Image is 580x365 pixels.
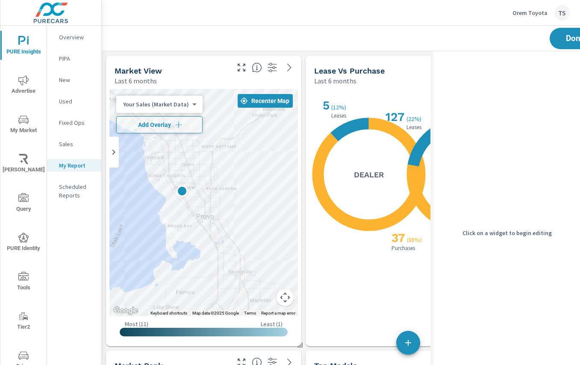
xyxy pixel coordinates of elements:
[238,94,293,108] button: Recenter Map
[120,121,199,129] span: Add Overlay
[125,320,148,328] p: Most ( 11 )
[3,272,44,293] span: Tools
[47,116,101,129] div: Fixed Ops
[331,103,348,111] p: ( 12% )
[150,310,187,316] button: Keyboard shortcuts
[59,54,94,63] p: PIPA
[59,140,94,148] p: Sales
[314,76,356,86] p: Last 6 months
[59,33,94,41] p: Overview
[116,100,196,109] div: Your Sales (Market Data)
[112,305,140,316] img: Google
[112,305,140,316] a: Open this area in Google Maps (opens a new window)
[3,75,44,96] span: Advertise
[47,95,101,108] div: Used
[405,124,423,130] p: Leases
[47,74,101,86] div: New
[407,236,424,244] p: ( 88% )
[47,52,101,65] div: PIPA
[47,31,101,44] div: Overview
[241,97,289,105] span: Recenter Map
[3,233,44,253] span: PURE Identity
[59,118,94,127] p: Fixed Ops
[283,61,296,74] a: See more details in report
[47,138,101,150] div: Sales
[321,98,330,112] h2: 5
[59,97,94,106] p: Used
[277,289,294,306] button: Map camera controls
[261,320,283,328] p: Least ( 1 )
[116,116,203,133] button: Add Overlay
[554,5,570,21] div: TS
[123,100,189,108] p: Your Sales (Market Data)
[354,170,384,180] h5: Dealer
[406,115,423,123] p: ( 22% )
[330,113,348,118] p: Leases
[3,311,44,332] span: Tier2
[261,311,295,315] a: Report a map error
[3,154,44,175] span: [PERSON_NAME]
[3,115,44,135] span: My Market
[47,159,101,172] div: My Report
[384,110,405,124] h2: 127
[390,245,417,251] p: Purchases
[252,62,262,73] span: Find the biggest opportunities in your market for your inventory. Understand by postal code where...
[192,311,239,315] span: Map data ©2025 Google
[3,193,44,214] span: Query
[47,180,101,202] div: Scheduled Reports
[314,66,385,75] h5: Lease vs Purchase
[244,311,256,315] a: Terms (opens in new tab)
[59,161,94,170] p: My Report
[390,231,405,245] h2: 37
[59,76,94,84] p: New
[3,36,44,57] span: PURE Insights
[115,66,162,75] h5: Market View
[59,182,94,200] p: Scheduled Reports
[512,9,548,17] p: Orem Toyota
[235,61,248,74] button: Make Fullscreen
[115,76,157,86] p: Last 6 months
[462,229,552,237] p: Click on a widget to begin editing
